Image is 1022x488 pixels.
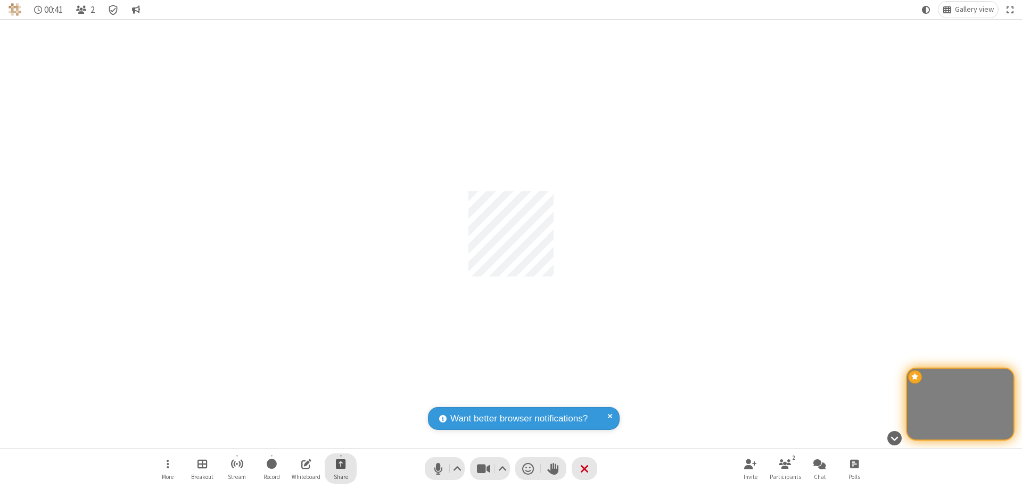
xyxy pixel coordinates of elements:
img: QA Selenium DO NOT DELETE OR CHANGE [9,3,21,16]
button: Audio settings [450,457,465,480]
button: End or leave meeting [572,457,597,480]
button: Conversation [127,2,144,18]
span: Share [334,474,348,480]
button: Hide [883,425,905,451]
button: Change layout [938,2,998,18]
span: Gallery view [955,5,994,14]
button: Stop video (⌘+Shift+V) [470,457,510,480]
span: More [162,474,174,480]
span: Stream [228,474,246,480]
button: Open chat [804,453,836,484]
button: Send a reaction [515,457,541,480]
span: 00:41 [44,5,63,15]
button: Open shared whiteboard [290,453,322,484]
button: Raise hand [541,457,566,480]
span: Participants [770,474,801,480]
button: Open participant list [71,2,99,18]
span: Invite [744,474,757,480]
span: Want better browser notifications? [450,412,588,426]
button: Fullscreen [1002,2,1018,18]
button: Manage Breakout Rooms [186,453,218,484]
span: 2 [90,5,95,15]
div: Meeting details Encryption enabled [103,2,123,18]
button: Using system theme [918,2,935,18]
span: Polls [848,474,860,480]
button: Start sharing [325,453,357,484]
button: Invite participants (⌘+Shift+I) [735,453,767,484]
button: Start recording [256,453,287,484]
button: Open poll [838,453,870,484]
span: Whiteboard [292,474,320,480]
span: Record [263,474,280,480]
div: Timer [30,2,68,18]
button: Start streaming [221,453,253,484]
span: Breakout [191,474,213,480]
span: Chat [814,474,826,480]
button: Video setting [496,457,510,480]
button: Open menu [152,453,184,484]
div: 2 [789,453,798,462]
button: Open participant list [769,453,801,484]
button: Mute (⌘+Shift+A) [425,457,465,480]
